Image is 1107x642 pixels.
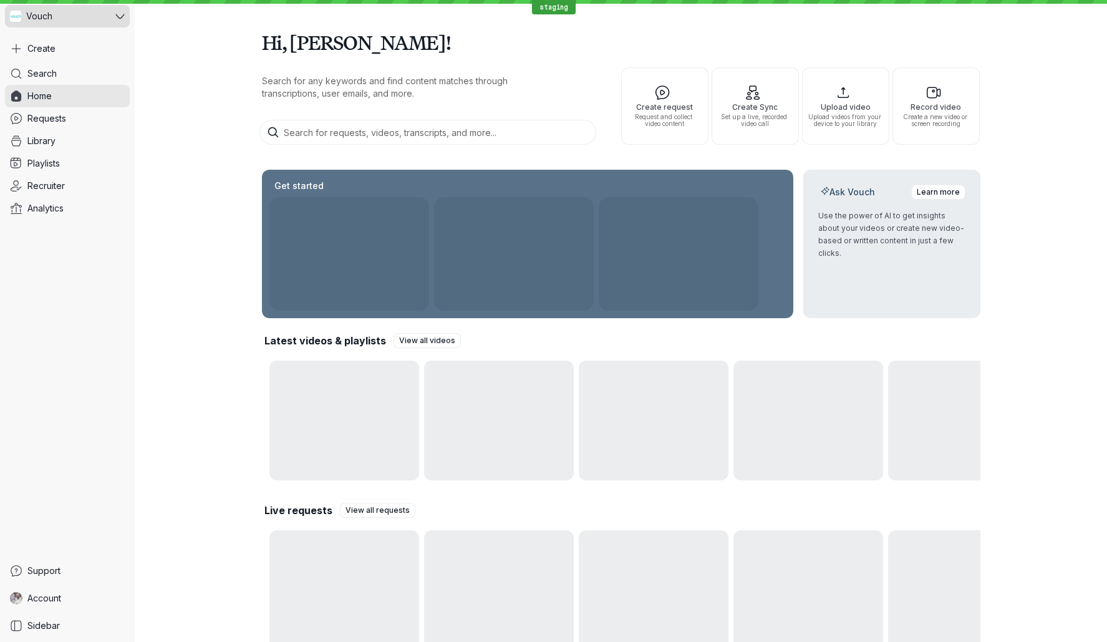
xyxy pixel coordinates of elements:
[627,114,703,127] span: Request and collect video content
[27,157,60,170] span: Playlists
[259,120,596,145] input: Search for requests, videos, transcripts, and more...
[5,197,130,220] a: Analytics
[802,67,889,145] button: Upload videoUpload videos from your device to your library
[272,180,326,192] h2: Get started
[10,592,22,605] img: Gary Zurnamer avatar
[898,114,974,127] span: Create a new video or screen recording
[5,5,113,27] div: Vouch
[717,103,793,111] span: Create Sync
[5,152,130,175] a: Playlists
[262,25,980,60] h1: Hi, [PERSON_NAME]!
[27,112,66,125] span: Requests
[10,11,21,22] img: Vouch avatar
[262,75,561,100] p: Search for any keywords and find content matches through transcriptions, user emails, and more.
[911,185,965,200] a: Learn more
[808,103,884,111] span: Upload video
[27,565,60,577] span: Support
[627,103,703,111] span: Create request
[621,67,708,145] button: Create requestRequest and collect video content
[5,587,130,610] a: Gary Zurnamer avatarAccount
[717,114,793,127] span: Set up a live, recorded video call
[892,67,980,145] button: Record videoCreate a new video or screen recording
[340,503,415,518] a: View all requests
[5,130,130,152] a: Library
[917,186,960,198] span: Learn more
[5,85,130,107] a: Home
[898,103,974,111] span: Record video
[27,620,60,632] span: Sidebar
[27,42,56,55] span: Create
[27,202,64,215] span: Analytics
[26,10,52,22] span: Vouch
[5,5,130,27] button: Vouch avatarVouch
[264,503,332,517] h2: Live requests
[712,67,799,145] button: Create SyncSet up a live, recorded video call
[264,334,386,348] h2: Latest videos & playlists
[5,62,130,85] a: Search
[27,90,52,102] span: Home
[5,175,130,197] a: Recruiter
[808,114,884,127] span: Upload videos from your device to your library
[394,333,461,348] a: View all videos
[5,107,130,130] a: Requests
[27,592,61,605] span: Account
[27,180,65,192] span: Recruiter
[27,135,56,147] span: Library
[5,37,130,60] button: Create
[818,210,965,260] p: Use the power of AI to get insights about your videos or create new video-based or written conten...
[818,186,877,198] h2: Ask Vouch
[399,334,455,347] span: View all videos
[5,615,130,637] a: Sidebar
[5,560,130,582] a: Support
[346,504,410,517] span: View all requests
[27,67,57,80] span: Search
